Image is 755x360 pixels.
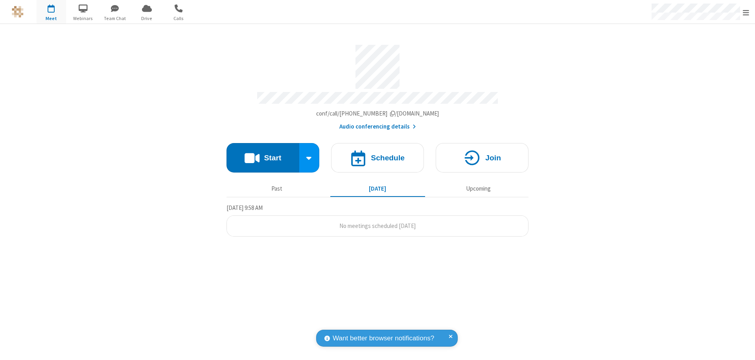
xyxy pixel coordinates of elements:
[485,154,501,162] h4: Join
[12,6,24,18] img: QA Selenium DO NOT DELETE OR CHANGE
[226,203,528,237] section: Today's Meetings
[37,15,66,22] span: Meet
[226,204,263,211] span: [DATE] 9:58 AM
[299,143,320,173] div: Start conference options
[331,143,424,173] button: Schedule
[339,122,416,131] button: Audio conferencing details
[431,181,526,196] button: Upcoming
[333,333,434,343] span: Want better browser notifications?
[100,15,130,22] span: Team Chat
[230,181,324,196] button: Past
[264,154,281,162] h4: Start
[132,15,162,22] span: Drive
[436,143,528,173] button: Join
[226,39,528,131] section: Account details
[68,15,98,22] span: Webinars
[339,222,416,230] span: No meetings scheduled [DATE]
[164,15,193,22] span: Calls
[330,181,425,196] button: [DATE]
[371,154,405,162] h4: Schedule
[316,110,439,117] span: Copy my meeting room link
[316,109,439,118] button: Copy my meeting room linkCopy my meeting room link
[226,143,299,173] button: Start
